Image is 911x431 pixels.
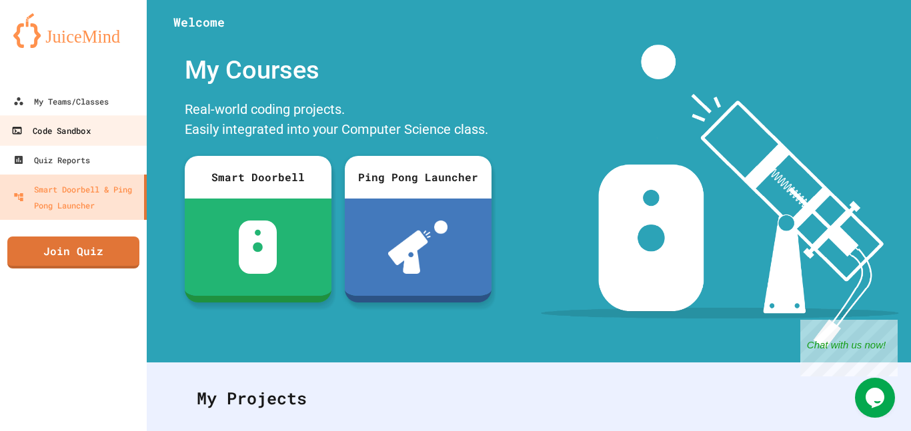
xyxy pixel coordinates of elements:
img: ppl-with-ball.png [388,220,447,274]
div: Smart Doorbell [185,156,331,199]
div: Code Sandbox [11,123,90,139]
iframe: chat widget [855,378,898,418]
a: Join Quiz [7,236,139,268]
div: Real-world coding projects. Easily integrated into your Computer Science class. [178,96,498,146]
div: Ping Pong Launcher [345,156,492,199]
img: logo-orange.svg [13,13,133,48]
div: My Teams/Classes [13,93,109,109]
div: My Projects [183,372,874,424]
div: My Courses [178,45,498,96]
iframe: chat widget [800,320,898,376]
img: sdb-white.svg [239,220,277,274]
div: Smart Doorbell & Ping Pong Launcher [13,181,139,213]
div: Quiz Reports [13,152,90,168]
img: banner-image-my-projects.png [541,45,898,349]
